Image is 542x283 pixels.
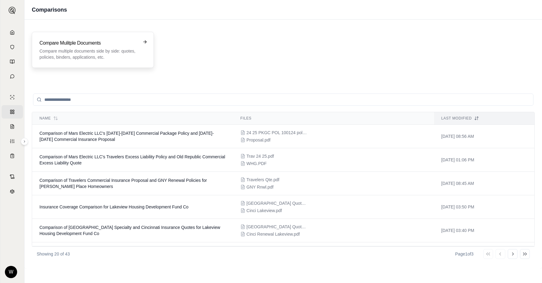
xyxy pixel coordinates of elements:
a: Contract Analysis [2,170,23,183]
span: Trav 24 25.pdf [247,153,274,159]
span: Travelers Qte.pdf [247,177,280,183]
td: [DATE] 01:06 PM [434,148,534,172]
a: Coverage Table [2,149,23,163]
a: Home [2,26,23,39]
span: 24 25 PKGC POL 100124 pol#WPP1987468 02.pdf [247,130,308,136]
a: Policy Comparisons [2,105,23,119]
span: GNY Rnwl.pdf [247,184,273,190]
a: Documents Vault [2,40,23,54]
p: Compare multiple documents side by side: quotes, policies, binders, applications, etc. [39,48,138,60]
h1: Comparisons [32,6,67,14]
img: Expand sidebar [9,7,16,14]
td: [DATE] 08:45 AM [434,172,534,195]
button: Expand sidebar [6,4,18,17]
h3: Compare Mulitple Documents [39,39,138,47]
span: Cinci Lakeview.pdf [247,208,282,214]
div: Page 1 of 3 [455,251,473,257]
td: [DATE] 03:40 PM [434,219,534,242]
a: Single Policy [2,90,23,104]
a: Custom Report [2,134,23,148]
div: Name [39,116,226,121]
div: Last modified [441,116,527,121]
th: Files [233,112,434,125]
button: Expand sidebar [21,138,28,145]
span: Cinci Renewal Lakeview.pdf [247,231,300,237]
a: Legal Search Engine [2,185,23,198]
span: Comparison of Mars Electric LLC's 2024-2025 Commercial Package Policy and 2025-2026 Commercial In... [39,131,214,142]
td: [DATE] 03:50 PM [434,195,534,219]
span: Proposal.pdf [247,137,271,143]
span: Middleoak Lakeview Quote.pdf [247,200,308,206]
span: Comparison of Middleoak Specialty and Cincinnati Insurance Quotes for Lakeview Housing Developmen... [39,225,220,236]
div: W [5,266,17,278]
span: Insurance Coverage Comparison for Lakeview Housing Development Fund Co [39,204,188,209]
span: Comparison of Mars Electric LLC's Travelers Excess Liability Policy and Old Republic Commercial E... [39,154,225,165]
span: Comparison of Travelers Commercial Insurance Proposal and GNY Renewal Policies for Hamilton Place... [39,178,207,189]
td: [DATE] 03:34 PM [434,242,534,266]
span: Middleoak Lakeview Quote.pdf [247,224,308,230]
p: Showing 20 of 43 [37,251,70,257]
a: Prompt Library [2,55,23,68]
span: WHG.PDF [247,160,267,167]
a: Chat [2,70,23,83]
td: [DATE] 08:56 AM [434,125,534,148]
a: Claim Coverage [2,120,23,133]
